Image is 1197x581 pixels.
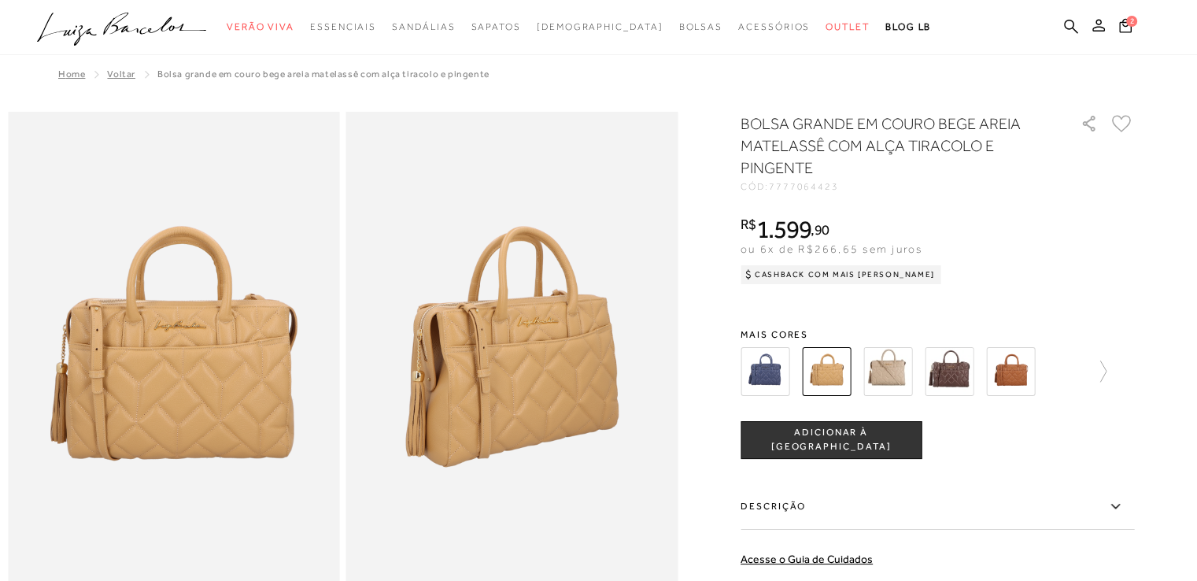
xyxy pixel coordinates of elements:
[814,221,829,238] span: 90
[756,215,811,243] span: 1.599
[826,13,870,42] a: categoryNavScreenReaderText
[392,13,455,42] a: categoryNavScreenReaderText
[537,13,663,42] a: noSubCategoriesText
[741,242,922,255] span: ou 6x de R$266,65 sem juros
[741,265,941,284] div: Cashback com Mais [PERSON_NAME]
[678,13,722,42] a: categoryNavScreenReaderText
[741,347,789,396] img: BOLSA GRANDE EM COURO AZUL ATLÂNTICO MATELASSÊ COM ALÇA TIRACOLO E PINGENTE
[811,223,829,237] i: ,
[741,113,1036,179] h1: BOLSA GRANDE EM COURO BEGE AREIA MATELASSÊ COM ALÇA TIRACOLO E PINGENTE
[885,21,931,32] span: BLOG LB
[471,21,520,32] span: Sapatos
[741,217,756,231] i: R$
[741,421,922,459] button: ADICIONAR À [GEOGRAPHIC_DATA]
[863,347,912,396] img: BOLSA GRANDE EM COURO BEGE NATA MATELASSÊ COM ALÇA TIRACOLO E PINGENTE
[310,21,376,32] span: Essenciais
[157,68,490,80] span: BOLSA GRANDE EM COURO BEGE AREIA MATELASSÊ COM ALÇA TIRACOLO E PINGENTE
[741,484,1134,530] label: Descrição
[392,21,455,32] span: Sandálias
[678,21,722,32] span: Bolsas
[227,13,294,42] a: categoryNavScreenReaderText
[769,181,839,192] span: 7777064423
[741,553,873,565] a: Acesse o Guia de Cuidados
[802,347,851,396] img: BOLSA GRANDE EM COURO BEGE AREIA MATELASSÊ COM ALÇA TIRACOLO E PINGENTE
[227,21,294,32] span: Verão Viva
[310,13,376,42] a: categoryNavScreenReaderText
[537,21,663,32] span: [DEMOGRAPHIC_DATA]
[471,13,520,42] a: categoryNavScreenReaderText
[925,347,973,396] img: BOLSA GRANDE EM COURO CAFÉ MATELASSÊ COM ALÇA TIRACOLO E PINGENTE
[1126,16,1137,27] span: 2
[738,13,810,42] a: categoryNavScreenReaderText
[738,21,810,32] span: Acessórios
[885,13,931,42] a: BLOG LB
[741,182,1055,191] div: CÓD:
[826,21,870,32] span: Outlet
[1114,17,1136,39] button: 2
[741,426,921,453] span: ADICIONAR À [GEOGRAPHIC_DATA]
[741,330,1134,339] span: Mais cores
[986,347,1035,396] img: BOLSA GRANDE EM COURO CARAMELO MATELASSÊ COM ALÇA TIRACOLO E PINGENTE
[58,68,85,80] a: Home
[107,68,135,80] a: Voltar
